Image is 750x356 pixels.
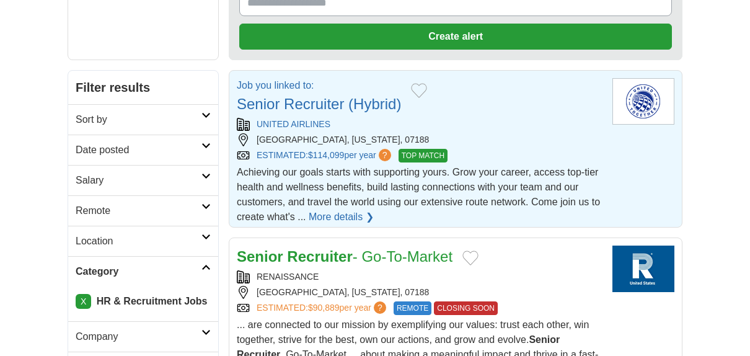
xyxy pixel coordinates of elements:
a: UNITED AIRLINES [257,119,330,129]
a: Sort by [68,104,218,135]
h2: Sort by [76,112,201,127]
a: Date posted [68,135,218,165]
a: ESTIMATED:$114,099per year? [257,149,394,162]
strong: Senior [237,248,283,265]
button: Create alert [239,24,672,50]
a: Senior Recruiter- Go-To-Market [237,248,452,265]
span: $90,889 [308,303,340,313]
h2: Remote [76,203,201,218]
span: CLOSING SOON [434,301,498,315]
h2: Location [76,234,201,249]
h2: Filter results [68,71,218,104]
span: ? [379,149,391,161]
a: X [76,294,91,309]
img: Renaissance logo [612,246,674,292]
a: Salary [68,165,218,195]
p: Job you linked to: [237,78,401,93]
strong: Recruiter [287,248,352,265]
span: Achieving our goals starts with supporting yours. Grow your career, access top-tier health and we... [237,167,600,222]
a: Location [68,226,218,256]
img: United Airlines logo [612,78,674,125]
span: $114,099 [308,150,344,160]
a: Senior Recruiter (Hybrid) [237,96,401,112]
div: [GEOGRAPHIC_DATA], [US_STATE], 07188 [237,133,602,146]
a: More details ❯ [309,210,374,225]
h2: Date posted [76,143,201,158]
strong: Senior [529,334,560,345]
span: ? [374,301,386,314]
button: Add to favorite jobs [411,83,427,98]
a: Category [68,256,218,287]
button: Add to favorite jobs [462,251,479,265]
h2: Salary [76,173,201,188]
div: [GEOGRAPHIC_DATA], [US_STATE], 07188 [237,286,602,299]
a: Company [68,321,218,352]
a: Remote [68,195,218,226]
span: REMOTE [394,301,431,315]
span: TOP MATCH [399,149,448,162]
h2: Company [76,329,201,344]
a: RENAISSANCE [257,272,319,282]
h2: Category [76,264,201,279]
a: ESTIMATED:$90,889per year? [257,301,389,315]
strong: HR & Recruitment Jobs [97,296,208,306]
